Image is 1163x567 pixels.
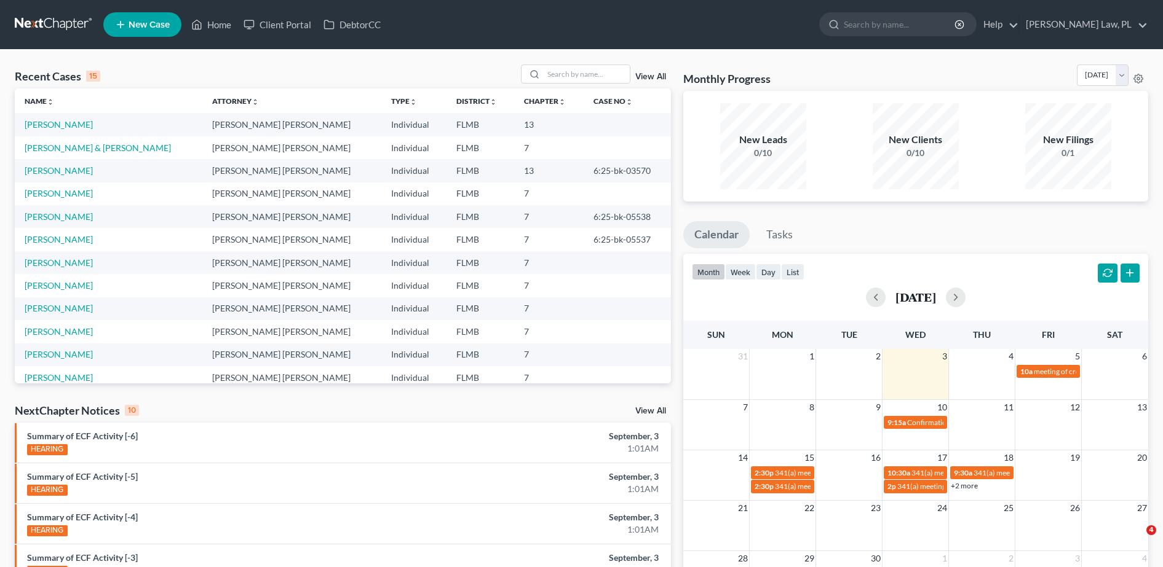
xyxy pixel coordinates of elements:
span: 5 [1074,349,1081,364]
div: New Clients [873,133,959,147]
div: New Filings [1025,133,1111,147]
span: 2 [1007,551,1015,566]
button: month [692,264,725,280]
div: HEARING [27,485,68,496]
td: 7 [514,182,584,205]
td: 7 [514,297,584,320]
span: Sat [1107,329,1122,340]
td: [PERSON_NAME] [PERSON_NAME] [202,274,381,297]
td: [PERSON_NAME] [PERSON_NAME] [202,297,381,320]
span: 4 [1146,525,1156,535]
td: FLMB [447,205,515,228]
div: 15 [86,71,100,82]
span: 20 [1136,450,1148,465]
td: 6:25-bk-05538 [584,205,670,228]
span: 2p [887,482,896,491]
span: 4 [1007,349,1015,364]
a: [PERSON_NAME] Law, PL [1020,14,1148,36]
a: View All [635,72,666,81]
div: 1:01AM [456,523,659,536]
span: 17 [936,450,948,465]
span: 22 [803,501,816,515]
span: Mon [772,329,793,340]
a: [PERSON_NAME] [25,303,93,313]
span: 7 [742,400,749,415]
i: unfold_more [410,98,417,106]
span: Tue [841,329,857,340]
td: [PERSON_NAME] [PERSON_NAME] [202,320,381,343]
td: FLMB [447,113,515,136]
span: 29 [803,551,816,566]
span: 2 [875,349,882,364]
a: Summary of ECF Activity [-4] [27,512,138,522]
span: 341(a) meeting [974,468,1022,477]
span: 19 [1069,450,1081,465]
span: Thu [973,329,991,340]
td: [PERSON_NAME] [PERSON_NAME] [202,113,381,136]
span: 2:30p [755,468,774,477]
input: Search by name... [844,13,956,36]
span: 9:30a [954,468,972,477]
td: [PERSON_NAME] [PERSON_NAME] [202,205,381,228]
h3: Monthly Progress [683,71,771,86]
span: 11 [1002,400,1015,415]
div: NextChapter Notices [15,403,139,418]
td: Individual [381,113,447,136]
a: Nameunfold_more [25,96,54,106]
span: Confirmation hearing [907,418,977,427]
td: 13 [514,159,584,182]
a: Help [977,14,1018,36]
a: [PERSON_NAME] [25,119,93,130]
span: 23 [870,501,882,515]
span: 12 [1069,400,1081,415]
td: FLMB [447,274,515,297]
a: +2 more [951,481,978,490]
td: FLMB [447,343,515,366]
a: Attorneyunfold_more [212,96,259,106]
span: 21 [737,501,749,515]
span: 30 [870,551,882,566]
td: Individual [381,159,447,182]
td: Individual [381,343,447,366]
span: 1 [941,551,948,566]
span: 24 [936,501,948,515]
a: Case Nounfold_more [593,96,633,106]
td: 13 [514,113,584,136]
td: 7 [514,228,584,251]
div: September, 3 [456,430,659,442]
td: 7 [514,136,584,159]
td: Individual [381,320,447,343]
a: [PERSON_NAME] [25,234,93,244]
a: [PERSON_NAME] [25,165,93,176]
td: [PERSON_NAME] [PERSON_NAME] [202,159,381,182]
div: 10 [125,405,139,416]
td: [PERSON_NAME] [PERSON_NAME] [202,251,381,274]
span: 1 [808,349,816,364]
div: Recent Cases [15,69,100,84]
span: Wed [905,329,926,340]
td: Individual [381,274,447,297]
td: Individual [381,136,447,159]
span: 25 [1002,501,1015,515]
td: Individual [381,297,447,320]
td: [PERSON_NAME] [PERSON_NAME] [202,136,381,159]
span: Fri [1042,329,1055,340]
a: [PERSON_NAME] [25,188,93,198]
td: 7 [514,343,584,366]
iframe: Intercom live chat [1121,525,1151,555]
td: FLMB [447,182,515,205]
i: unfold_more [47,98,54,106]
td: 7 [514,205,584,228]
a: Summary of ECF Activity [-6] [27,431,138,441]
a: Tasks [755,221,804,248]
span: 341(a) meeting [897,482,946,491]
span: 3 [941,349,948,364]
a: [PERSON_NAME] [25,211,93,222]
a: [PERSON_NAME] [25,349,93,359]
td: 6:25-bk-03570 [584,159,670,182]
span: 6 [1141,349,1148,364]
span: 341(a) meeting [775,482,824,491]
button: list [781,264,804,280]
input: Search by name... [544,65,630,83]
td: Individual [381,182,447,205]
